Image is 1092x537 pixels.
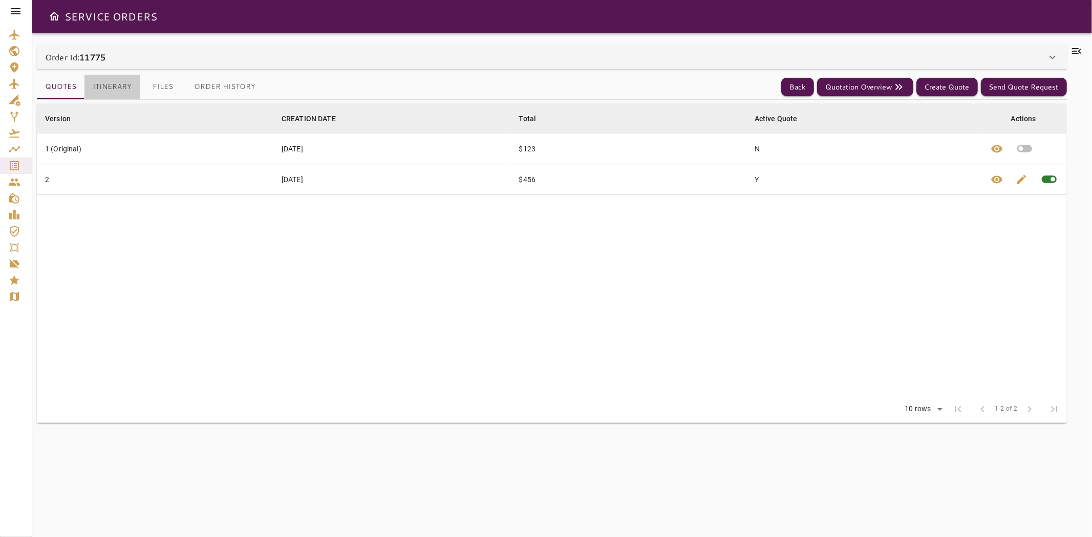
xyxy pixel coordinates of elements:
[781,78,814,97] button: Back
[746,133,982,164] td: N
[37,164,273,195] td: 2
[971,397,995,421] span: Previous Page
[37,75,84,99] button: Quotes
[511,164,746,195] td: $456
[755,113,811,125] span: Active Quote
[186,75,264,99] button: Order History
[746,164,982,195] td: Y
[37,45,1067,70] div: Order Id:11775
[903,405,934,413] div: 10 rows
[37,133,273,164] td: 1 (Original)
[37,75,264,99] div: basic tabs example
[273,164,511,195] td: [DATE]
[79,51,105,63] b: 11775
[44,6,65,27] button: Open drawer
[985,164,1010,194] button: View quote details
[519,113,537,125] div: Total
[140,75,186,99] button: Files
[1034,164,1064,194] span: This quote is already active
[273,133,511,164] td: [DATE]
[45,51,105,63] p: Order Id:
[282,113,349,125] span: CREATION DATE
[985,133,1010,164] button: View quote details
[1016,173,1028,186] span: edit
[995,404,1018,414] span: 1-2 of 2
[84,75,140,99] button: Itinerary
[1010,133,1040,164] button: Set quote as active quote
[45,113,84,125] span: Version
[981,78,1067,97] button: Send Quote Request
[511,133,746,164] td: $123
[991,143,1003,155] span: visibility
[1018,397,1042,421] span: Next Page
[45,113,71,125] div: Version
[1042,397,1067,421] span: Last Page
[991,173,1003,186] span: visibility
[755,113,798,125] div: Active Quote
[946,397,971,421] span: First Page
[519,113,550,125] span: Total
[898,401,946,417] div: 10 rows
[817,78,913,97] button: Quotation Overview
[282,113,336,125] div: CREATION DATE
[1010,164,1034,194] button: Edit quote
[65,8,157,25] h6: SERVICE ORDERS
[916,78,978,97] button: Create Quote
